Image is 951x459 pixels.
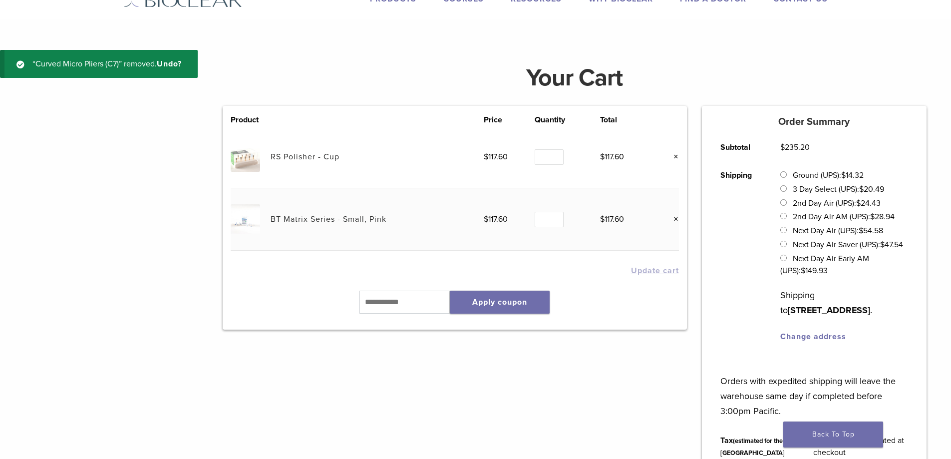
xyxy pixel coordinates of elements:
[709,133,769,161] th: Subtotal
[859,226,863,236] span: $
[859,184,884,194] bdi: 20.49
[793,184,884,194] label: 3 Day Select (UPS):
[793,226,883,236] label: Next Day Air (UPS):
[709,161,769,351] th: Shipping
[231,204,260,234] img: BT Matrix Series - Small, Pink
[484,214,508,224] bdi: 117.60
[600,214,605,224] span: $
[859,184,864,194] span: $
[793,198,881,208] label: 2nd Day Air (UPS):
[788,305,870,316] strong: [STREET_ADDRESS]
[600,114,651,126] th: Total
[859,226,883,236] bdi: 54.58
[841,170,846,180] span: $
[215,66,934,90] h1: Your Cart
[271,152,339,162] a: RS Polisher - Cup
[841,170,864,180] bdi: 14.32
[666,150,679,163] a: Remove this item
[870,212,895,222] bdi: 28.94
[666,213,679,226] a: Remove this item
[856,198,861,208] span: $
[484,152,488,162] span: $
[450,291,550,314] button: Apply coupon
[780,332,846,342] a: Change address
[783,422,883,448] a: Back To Top
[870,212,875,222] span: $
[880,240,903,250] bdi: 47.54
[880,240,885,250] span: $
[801,266,805,276] span: $
[600,152,605,162] span: $
[157,59,182,69] a: Undo?
[484,214,488,224] span: $
[720,359,908,419] p: Orders with expedited shipping will leave the warehouse same day if completed before 3:00pm Pacific.
[780,288,908,318] p: Shipping to .
[856,198,881,208] bdi: 24.43
[600,152,624,162] bdi: 117.60
[271,214,386,224] a: BT Matrix Series - Small, Pink
[801,266,828,276] bdi: 149.93
[484,152,508,162] bdi: 117.60
[780,254,869,276] label: Next Day Air Early AM (UPS):
[702,116,927,128] h5: Order Summary
[231,142,260,171] img: RS Polisher - Cup
[231,114,271,126] th: Product
[780,142,785,152] span: $
[793,170,864,180] label: Ground (UPS):
[484,114,535,126] th: Price
[793,240,903,250] label: Next Day Air Saver (UPS):
[535,114,600,126] th: Quantity
[793,212,895,222] label: 2nd Day Air AM (UPS):
[600,214,624,224] bdi: 117.60
[631,267,679,275] button: Update cart
[780,142,810,152] bdi: 235.20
